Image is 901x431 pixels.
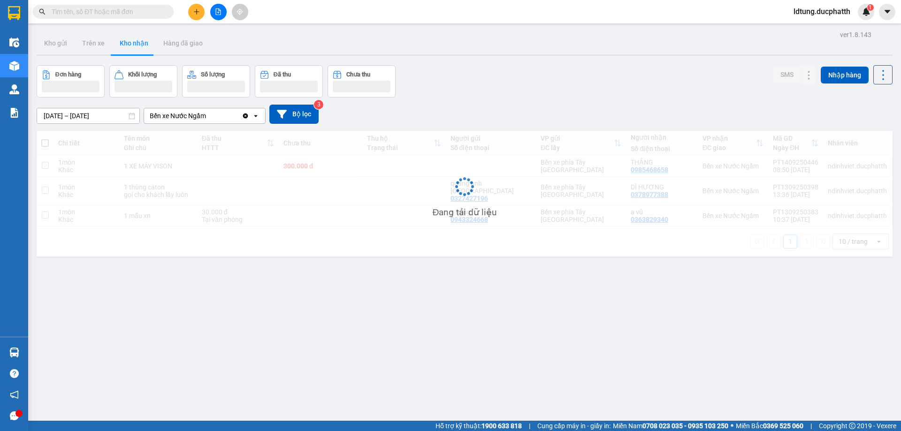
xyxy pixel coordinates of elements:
[9,84,19,94] img: warehouse-icon
[150,111,206,121] div: Bến xe Nước Ngầm
[201,71,225,78] div: Số lượng
[867,4,874,11] sup: 1
[274,71,291,78] div: Đã thu
[207,111,208,121] input: Selected Bến xe Nước Ngầm.
[242,112,249,120] svg: Clear value
[10,411,19,420] span: message
[849,423,855,429] span: copyright
[188,4,205,20] button: plus
[215,8,221,15] span: file-add
[112,32,156,54] button: Kho nhận
[39,8,46,15] span: search
[9,108,19,118] img: solution-icon
[232,4,248,20] button: aim
[763,422,803,430] strong: 0369 525 060
[821,67,869,83] button: Nhập hàng
[537,421,611,431] span: Cung cấp máy in - giấy in:
[529,421,530,431] span: |
[210,4,227,20] button: file-add
[269,105,319,124] button: Bộ lọc
[37,65,105,98] button: Đơn hàng
[109,65,177,98] button: Khối lượng
[37,32,75,54] button: Kho gửi
[328,65,396,98] button: Chưa thu
[237,8,243,15] span: aim
[786,6,858,17] span: ldtung.ducphatth
[156,32,210,54] button: Hàng đã giao
[9,348,19,357] img: warehouse-icon
[52,7,162,17] input: Tìm tên, số ĐT hoặc mã đơn
[128,71,157,78] div: Khối lượng
[433,205,497,219] div: Đang tải dữ liệu
[314,100,323,109] sup: 3
[252,112,260,120] svg: open
[9,61,19,71] img: warehouse-icon
[810,421,812,431] span: |
[613,421,728,431] span: Miền Nam
[879,4,895,20] button: caret-down
[9,38,19,47] img: warehouse-icon
[37,108,139,123] input: Select a date range.
[8,6,20,20] img: logo-vxr
[862,8,870,16] img: icon-new-feature
[869,4,872,11] span: 1
[182,65,250,98] button: Số lượng
[193,8,200,15] span: plus
[10,390,19,399] span: notification
[840,30,871,40] div: ver 1.8.143
[346,71,370,78] div: Chưa thu
[255,65,323,98] button: Đã thu
[642,422,728,430] strong: 0708 023 035 - 0935 103 250
[75,32,112,54] button: Trên xe
[55,71,81,78] div: Đơn hàng
[435,421,522,431] span: Hỗ trợ kỹ thuật:
[481,422,522,430] strong: 1900 633 818
[773,66,801,83] button: SMS
[736,421,803,431] span: Miền Bắc
[731,424,733,428] span: ⚪️
[883,8,892,16] span: caret-down
[10,369,19,378] span: question-circle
